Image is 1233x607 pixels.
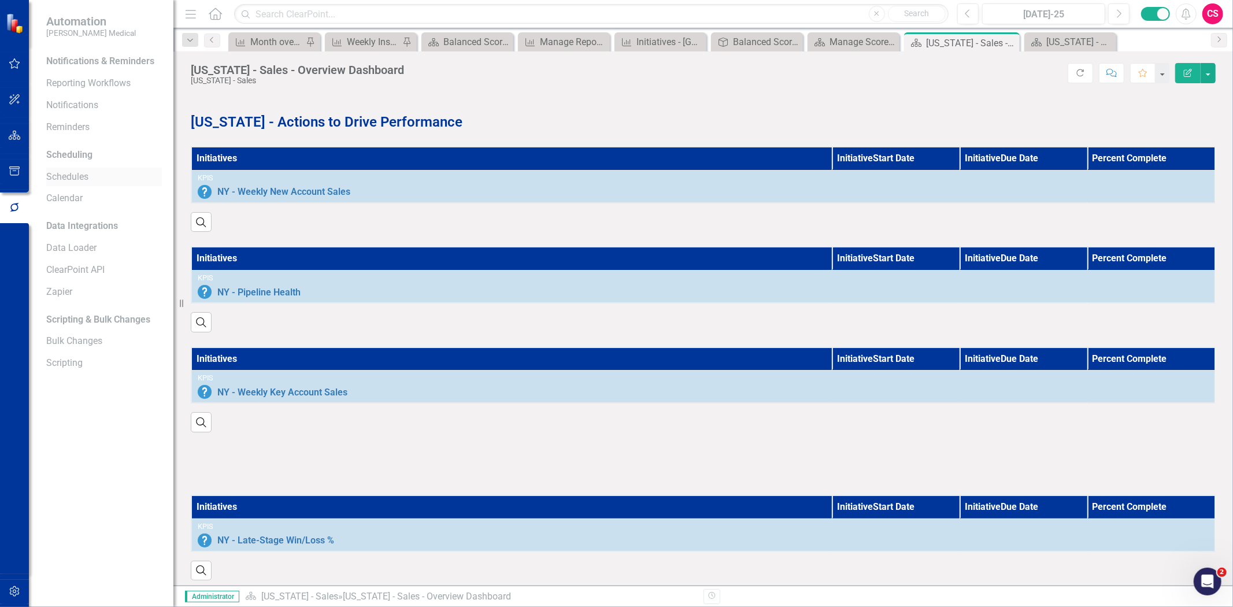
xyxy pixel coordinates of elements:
button: CS [1202,3,1223,24]
a: ClearPoint API [46,264,162,277]
div: Balanced Scorecard Welcome Page [443,35,510,49]
div: KPIs [198,523,1209,531]
a: NY - Pipeline Health [217,287,1209,298]
a: Zapier [46,286,162,299]
a: NY - Late-Stage Win/Loss % [217,535,1209,546]
a: Reminders [46,121,162,134]
a: Balanced Scorecard (Daily Huddle) [714,35,800,49]
a: Calendar [46,192,162,205]
a: Weekly Installed New Account Sales (YTD) [328,35,399,49]
img: ClearPoint Strategy [6,13,26,33]
a: Scripting [46,357,162,370]
div: Manage Reports [540,35,607,49]
a: NY - Weekly New Account Sales [217,187,1209,197]
img: No Information [198,285,212,299]
span: Search [904,9,929,18]
img: No Information [198,385,212,399]
a: Reporting Workflows [46,77,162,90]
a: Schedules [46,171,162,184]
span: Administrator [185,591,239,602]
a: Notifications [46,99,162,112]
a: [US_STATE] - Sales - Overview Dashboard [1027,35,1113,49]
div: [US_STATE] - Sales - Overview Dashboard [1046,35,1113,49]
input: Search ClearPoint... [234,4,949,24]
td: Double-Click to Edit Right Click for Context Menu [191,171,1215,203]
div: Month over Month Improvement [250,35,303,49]
small: [PERSON_NAME] Medical [46,28,136,38]
a: Manage Reports [521,35,607,49]
div: Notifications & Reminders [46,55,154,68]
a: Data Loader [46,242,162,255]
span: Automation [46,14,136,28]
div: Manage Scorecards [830,35,897,49]
strong: [US_STATE] - Actions to Drive Performance [191,114,462,130]
div: KPIs [198,274,1209,282]
div: Scripting & Bulk Changes [46,313,150,327]
img: No Information [198,534,212,547]
a: [US_STATE] - Sales [261,591,338,602]
div: Scheduling [46,149,92,162]
div: Data Integrations [46,220,118,233]
div: [US_STATE] - Sales - Overview Dashboard [926,36,1017,50]
div: [US_STATE] - Sales - Overview Dashboard [191,64,404,76]
td: Double-Click to Edit Right Click for Context Menu [191,519,1215,552]
div: [US_STATE] - Sales [191,76,404,85]
img: No Information [198,185,212,199]
td: Double-Click to Edit Right Click for Context Menu [191,271,1215,303]
a: Balanced Scorecard Welcome Page [424,35,510,49]
div: KPIs [198,174,1209,182]
button: [DATE]-25 [982,3,1105,24]
a: NY - Weekly Key Account Sales [217,387,1209,398]
div: [DATE]-25 [986,8,1101,21]
div: [US_STATE] - Sales - Overview Dashboard [343,591,511,602]
a: Bulk Changes [46,335,162,348]
iframe: Intercom live chat [1194,568,1221,595]
button: Search [888,6,946,22]
a: Manage Scorecards [810,35,897,49]
a: Month over Month Improvement [231,35,303,49]
div: Balanced Scorecard (Daily Huddle) [733,35,800,49]
a: Initiatives - [GEOGRAPHIC_DATA] - New Meeting Goals [617,35,703,49]
div: Initiatives - [GEOGRAPHIC_DATA] - New Meeting Goals [636,35,703,49]
div: » [245,590,695,604]
div: KPIs [198,374,1209,382]
td: Double-Click to Edit Right Click for Context Menu [191,371,1215,404]
span: 2 [1217,568,1227,577]
div: Weekly Installed New Account Sales (YTD) [347,35,399,49]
